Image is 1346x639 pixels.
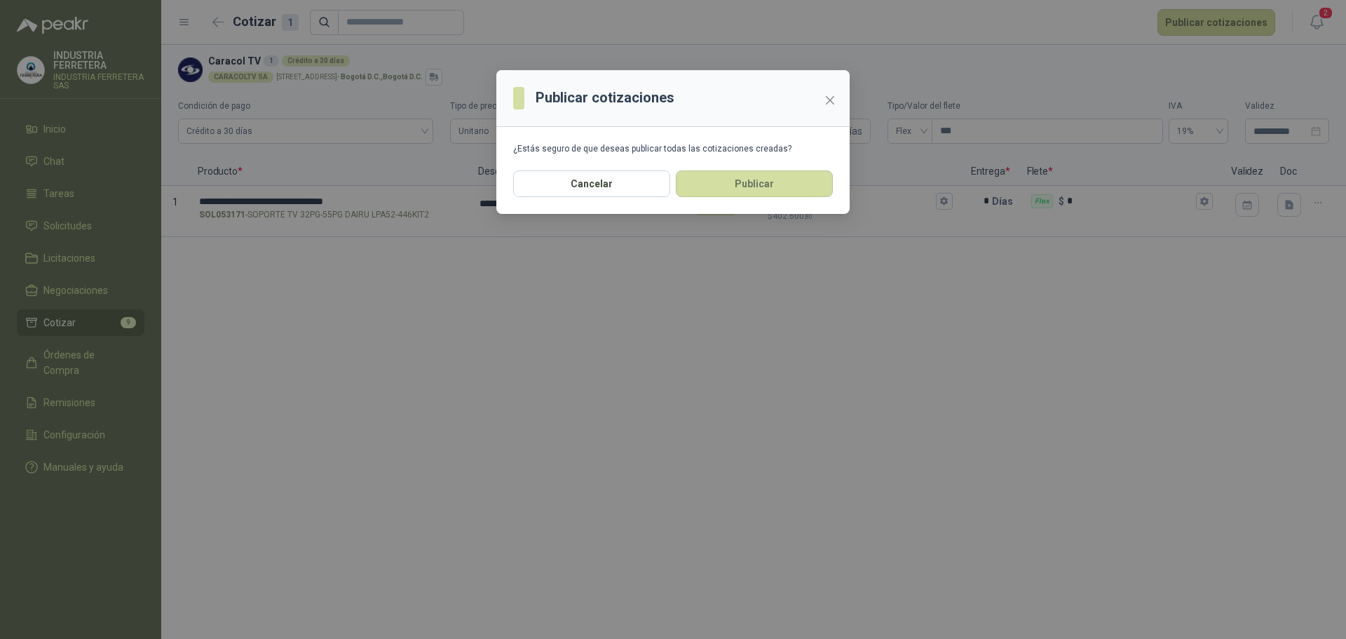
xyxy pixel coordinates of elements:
button: Publicar [676,170,833,197]
h3: Publicar cotizaciones [536,87,674,109]
button: Close [819,89,841,112]
button: Cancelar [513,170,670,197]
span: close [824,95,836,106]
div: ¿Estás seguro de que deseas publicar todas las cotizaciones creadas? [513,144,833,154]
